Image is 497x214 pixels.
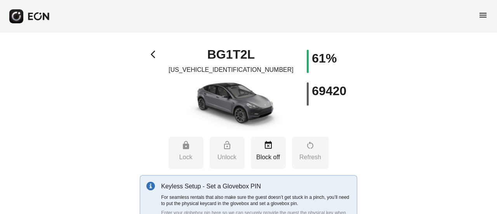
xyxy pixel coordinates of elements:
span: event_busy [264,141,273,150]
span: menu [478,10,488,20]
p: [US_VEHICLE_IDENTIFICATION_NUMBER] [169,65,294,75]
h1: 61% [312,54,337,63]
button: Block off [251,137,286,169]
p: Keyless Setup - Set a Glovebox PIN [161,182,351,191]
p: Block off [255,153,282,162]
img: info [146,182,155,190]
p: For seamless rentals that also make sure the guest doesn’t get stuck in a pinch, you’ll need to p... [161,194,351,207]
h1: BG1T2L [207,50,255,59]
img: car [177,78,285,132]
h1: 69420 [312,86,346,96]
span: arrow_back_ios [151,50,160,59]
